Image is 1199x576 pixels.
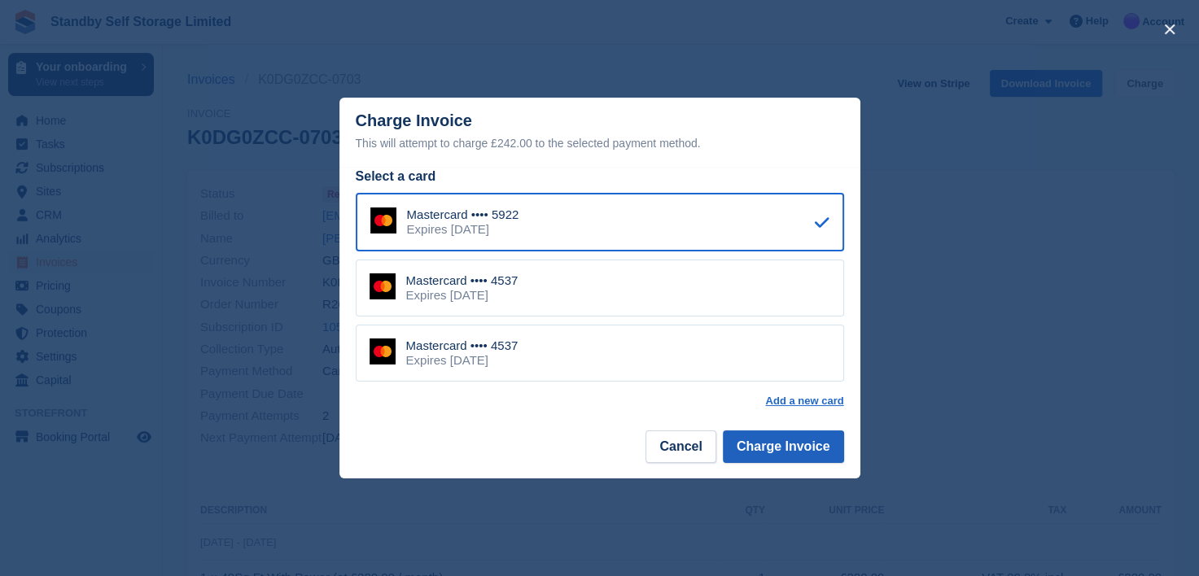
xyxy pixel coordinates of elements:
img: Mastercard Logo [370,338,396,364]
div: This will attempt to charge £242.00 to the selected payment method. [356,133,844,153]
div: Mastercard •••• 4537 [406,338,519,353]
button: Cancel [645,430,715,463]
a: Add a new card [765,395,843,408]
img: Mastercard Logo [370,207,396,233]
div: Charge Invoice [356,111,844,153]
button: close [1157,16,1183,42]
div: Select a card [356,167,844,186]
div: Mastercard •••• 4537 [406,273,519,288]
div: Expires [DATE] [406,353,519,368]
button: Charge Invoice [723,430,844,463]
div: Mastercard •••• 5922 [407,207,519,222]
img: Mastercard Logo [370,273,396,299]
div: Expires [DATE] [407,222,519,237]
div: Expires [DATE] [406,288,519,303]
